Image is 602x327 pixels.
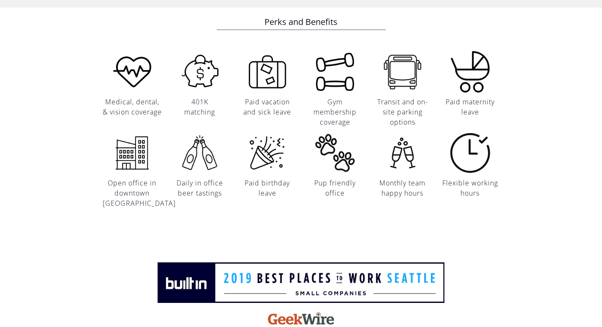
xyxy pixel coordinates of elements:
[373,97,432,127] h6: Transit and on-site parking options
[103,178,162,208] h6: Open office in downtown [GEOGRAPHIC_DATA]
[441,97,500,117] h6: Paid maternity leave
[170,97,229,117] h6: 401K matching
[305,178,365,198] h6: Pup friendly office
[103,97,162,117] h6: Medical, dental, & vision coverage
[238,178,297,198] h6: Paid birthday leave
[373,178,432,198] h6: Monthly team happy hours
[305,97,365,127] h6: Gym membership coverage
[170,178,229,198] h6: Daily in office beer tastings
[238,97,297,117] h6: Paid vacation and sick leave
[441,178,500,198] h6: Flexible working hours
